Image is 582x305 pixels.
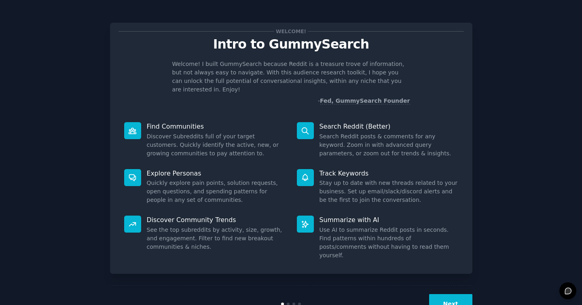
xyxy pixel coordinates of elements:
[147,216,286,224] p: Discover Community Trends
[147,122,286,131] p: Find Communities
[147,132,286,158] dd: Discover Subreddits full of your target customers. Quickly identify the active, new, or growing c...
[320,97,410,104] a: Fed, GummySearch Founder
[320,226,458,260] dd: Use AI to summarize Reddit posts in seconds. Find patterns within hundreds of posts/comments with...
[320,132,458,158] dd: Search Reddit posts & comments for any keyword. Zoom in with advanced query parameters, or zoom o...
[172,60,410,94] p: Welcome! I built GummySearch because Reddit is a treasure trove of information, but not always ea...
[119,37,464,51] p: Intro to GummySearch
[320,216,458,224] p: Summarize with AI
[274,27,307,36] span: Welcome!
[147,179,286,204] dd: Quickly explore pain points, solution requests, open questions, and spending patterns for people ...
[320,179,458,204] dd: Stay up to date with new threads related to your business. Set up email/slack/discord alerts and ...
[320,122,458,131] p: Search Reddit (Better)
[147,226,286,251] dd: See the top subreddits by activity, size, growth, and engagement. Filter to find new breakout com...
[318,97,410,105] div: -
[320,169,458,178] p: Track Keywords
[147,169,286,178] p: Explore Personas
